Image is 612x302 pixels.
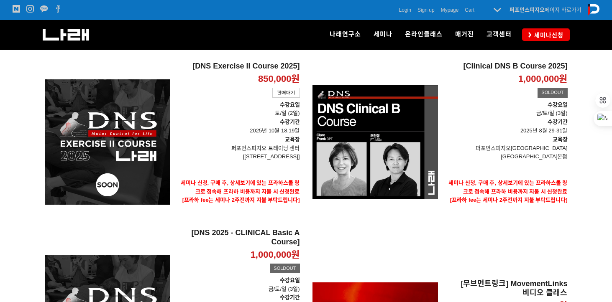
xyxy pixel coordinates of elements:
[441,6,459,14] a: Mypage
[522,28,570,41] a: 세미나신청
[399,6,411,14] a: Login
[258,73,300,85] p: 850,000원
[399,20,449,49] a: 온라인클래스
[177,276,300,294] p: 금/토/일 (3일)
[487,30,512,38] span: 고객센터
[532,31,563,39] span: 세미나신청
[251,249,300,261] p: 1,000,000원
[177,101,300,118] p: 토/일 (2일)
[280,119,300,125] strong: 수강기간
[285,136,300,142] strong: 교육장
[449,20,480,49] a: 매거진
[270,264,300,274] div: SOLDOUT
[553,136,568,142] strong: 교육장
[374,30,392,38] span: 세미나
[510,7,545,13] strong: 퍼포먼스피지오
[548,102,568,108] strong: 수강요일
[417,6,435,14] a: Sign up
[330,30,361,38] span: 나래연구소
[444,62,568,71] h2: [Clinical DNS B Course 2025]
[280,277,300,283] strong: 수강요일
[444,279,568,297] h2: [무브먼트링크] MovementLinks 비디오 클래스
[272,88,300,98] div: 판매대기
[444,62,568,222] a: [Clinical DNS B Course 2025] 1,000,000원 SOLDOUT 수강요일금/토/일 (3일)수강기간 2025년 8월 29-31일교육장퍼포먼스피지오[GEOG...
[480,20,518,49] a: 고객센터
[323,20,367,49] a: 나래연구소
[177,118,300,135] p: 2025년 10월 18,19일
[182,197,300,203] span: [프라하 fee는 세미나 2주전까지 지불 부탁드립니다]
[455,30,474,38] span: 매거진
[444,144,568,162] p: 퍼포먼스피지오[GEOGRAPHIC_DATA] [GEOGRAPHIC_DATA]본점
[444,118,568,135] p: 2025년 8월 29-31일
[450,197,568,203] span: [프라하 fee는 세미나 2주전까지 지불 부탁드립니다]
[405,30,443,38] span: 온라인클래스
[181,180,300,195] strong: 세미나 신청, 구매 후, 상세보기에 있는 프라하스쿨 링크로 접속해 프라하 비용까지 지불 시 신청완료
[177,228,300,246] h2: [DNS 2025 - CLINICAL Basic A Course]
[367,20,399,49] a: 세미나
[465,6,474,14] a: Cart
[280,294,300,300] strong: 수강기간
[177,152,300,161] p: [[STREET_ADDRESS]]
[510,7,581,13] a: 퍼포먼스피지오페이지 바로가기
[177,62,300,71] h2: [DNS Exercise II Course 2025]
[448,180,568,195] strong: 세미나 신청, 구매 후, 상세보기에 있는 프라하스쿨 링크로 접속해 프라하 비용까지 지불 시 신청완료
[444,109,568,118] p: 금/토/일 (3일)
[177,144,300,153] p: 퍼포먼스피지오 트레이닝 센터
[518,73,568,85] p: 1,000,000원
[280,102,300,108] strong: 수강요일
[538,88,567,98] div: SOLDOUT
[548,119,568,125] strong: 수강기간
[177,62,300,222] a: [DNS Exercise II Course 2025] 850,000원 판매대기 수강요일토/일 (2일)수강기간 2025년 10월 18,19일교육장퍼포먼스피지오 트레이닝 센터[[...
